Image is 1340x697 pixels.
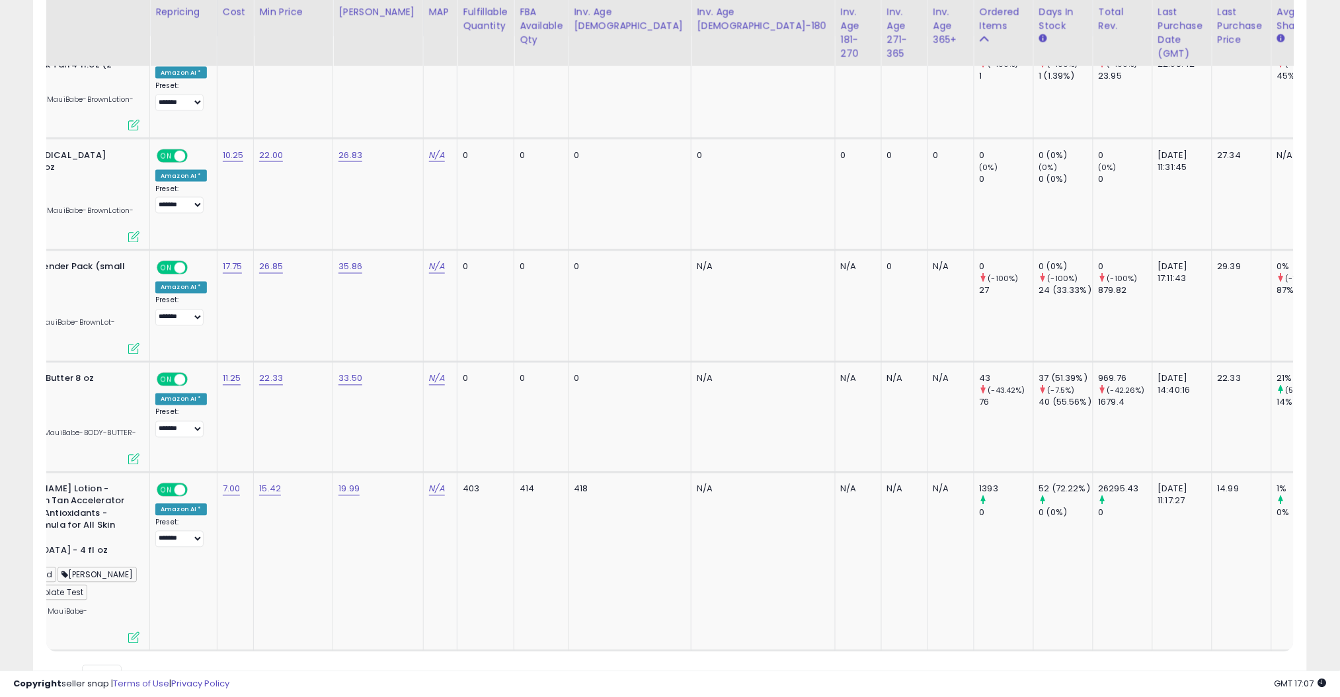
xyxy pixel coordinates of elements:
[155,170,207,182] div: Amazon AI *
[520,261,558,273] div: 0
[887,373,918,385] div: N/A
[1099,507,1152,519] div: 0
[186,150,207,161] span: OFF
[463,5,508,33] div: Fulfillable Quantity
[259,372,283,386] a: 22.33
[574,483,682,495] div: 418
[1218,261,1261,273] div: 29.39
[980,507,1033,519] div: 0
[841,261,871,273] div: N/A
[1039,173,1093,185] div: 0 (0%)
[1039,261,1093,273] div: 0 (0%)
[223,149,244,162] a: 10.25
[338,5,417,19] div: [PERSON_NAME]
[980,373,1033,385] div: 43
[429,372,445,386] a: N/A
[574,149,682,161] div: 0
[1039,483,1093,495] div: 52 (72.22%)
[697,5,829,33] div: Inv. Age [DEMOGRAPHIC_DATA]-180
[980,70,1033,82] div: 1
[1039,397,1093,409] div: 40 (55.56%)
[223,372,241,386] a: 11.25
[1099,373,1152,385] div: 969.76
[980,5,1028,33] div: Ordered Items
[1218,373,1261,385] div: 22.33
[158,374,175,385] span: ON
[338,261,362,274] a: 35.86
[1048,274,1078,284] small: (-100%)
[697,483,824,495] div: N/A
[1099,397,1152,409] div: 1679.4
[1158,483,1202,507] div: [DATE] 11:17:27
[980,483,1033,495] div: 1393
[1277,261,1331,273] div: 0%
[520,483,558,495] div: 414
[429,261,445,274] a: N/A
[697,149,824,161] div: 0
[1277,70,1331,82] div: 45%
[1277,5,1325,33] div: Avg BB Share
[463,483,504,495] div: 403
[463,261,504,273] div: 0
[155,5,212,19] div: Repricing
[259,483,281,496] a: 15.42
[338,483,360,496] a: 19.99
[697,261,824,273] div: N/A
[223,483,241,496] a: 7.00
[1099,483,1152,495] div: 26295.43
[1218,483,1261,495] div: 14.99
[259,261,283,274] a: 26.85
[980,149,1033,161] div: 0
[980,162,998,173] small: (0%)
[1099,173,1152,185] div: 0
[1039,285,1093,297] div: 24 (33.33%)
[1039,162,1058,173] small: (0%)
[58,567,137,583] span: [PERSON_NAME]
[463,149,504,161] div: 0
[1277,373,1331,385] div: 21%
[887,261,918,273] div: 0
[158,484,175,495] span: ON
[158,262,175,273] span: ON
[155,282,207,294] div: Amazon AI *
[1277,149,1321,161] div: N/A
[155,67,207,79] div: Amazon AI *
[1039,507,1093,519] div: 0 (0%)
[887,483,918,495] div: N/A
[113,677,169,690] a: Terms of Use
[520,373,558,385] div: 0
[429,149,445,162] a: N/A
[1158,261,1202,285] div: [DATE] 17:11:43
[155,408,207,438] div: Preset:
[887,5,922,61] div: Inv. Age 271-365
[1286,274,1316,284] small: (-100%)
[1099,261,1152,273] div: 0
[1107,274,1138,284] small: (-100%)
[429,483,445,496] a: N/A
[980,261,1033,273] div: 0
[158,150,175,161] span: ON
[186,484,207,495] span: OFF
[259,149,283,162] a: 22.00
[1277,483,1331,495] div: 1%
[338,372,362,386] a: 33.50
[1099,5,1147,33] div: Total Rev.
[887,149,918,161] div: 0
[933,483,964,495] div: N/A
[155,504,207,516] div: Amazon AI *
[933,373,964,385] div: N/A
[697,373,824,385] div: N/A
[429,5,452,19] div: MAP
[463,373,504,385] div: 0
[155,393,207,405] div: Amazon AI *
[841,483,871,495] div: N/A
[1107,386,1145,396] small: (-42.26%)
[1099,149,1152,161] div: 0
[841,5,876,61] div: Inv. Age 181-270
[56,670,151,682] span: Show: entries
[171,677,229,690] a: Privacy Policy
[223,261,243,274] a: 17.75
[574,5,686,33] div: Inv. Age [DEMOGRAPHIC_DATA]
[155,296,207,326] div: Preset:
[1277,397,1331,409] div: 14%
